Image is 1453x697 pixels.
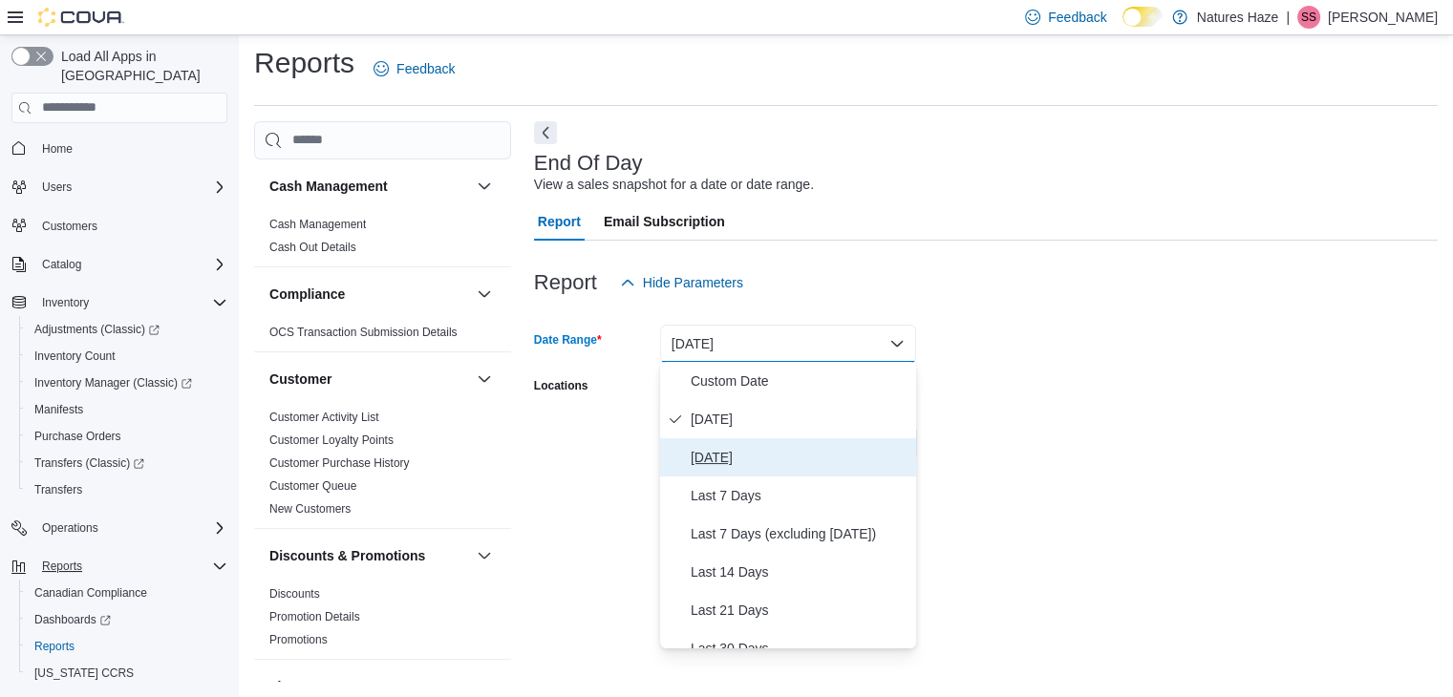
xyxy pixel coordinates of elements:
a: Customer Loyalty Points [269,433,394,447]
span: Transfers [27,478,227,501]
button: Cash Management [473,175,496,198]
h1: Reports [254,44,354,82]
span: Catalog [34,253,227,276]
span: Inventory [34,291,227,314]
a: Customers [34,215,105,238]
h3: End Of Day [534,152,643,175]
span: Email Subscription [604,202,725,241]
span: Customers [34,214,227,238]
button: Canadian Compliance [19,580,235,606]
a: Transfers (Classic) [27,452,152,475]
button: Compliance [269,285,469,304]
span: Inventory Manager (Classic) [27,371,227,394]
span: Operations [34,517,227,539]
div: Compliance [254,321,511,351]
span: Adjustments (Classic) [27,318,227,341]
h3: Finance [269,677,320,696]
span: Operations [42,520,98,536]
span: Inventory Count [34,348,116,364]
button: Customer [269,370,469,389]
span: Home [42,141,73,157]
span: Purchase Orders [34,429,121,444]
button: Purchase Orders [19,423,235,450]
span: Promotion Details [269,609,360,624]
span: Promotions [269,632,328,647]
button: Cash Management [269,177,469,196]
button: Reports [19,633,235,660]
span: Last 30 Days [691,637,908,660]
span: [DATE] [691,446,908,469]
div: Sina Sanjari [1297,6,1320,29]
span: Reports [34,555,227,578]
span: Dashboards [27,608,227,631]
span: New Customers [269,501,351,517]
a: OCS Transaction Submission Details [269,326,458,339]
span: Cash Management [269,217,366,232]
a: Customer Queue [269,479,356,493]
a: Transfers (Classic) [19,450,235,476]
button: Discounts & Promotions [473,544,496,567]
div: Customer [254,406,511,528]
span: Customer Activity List [269,410,379,425]
a: Customer Purchase History [269,456,410,470]
span: OCS Transaction Submission Details [269,325,458,340]
button: Next [534,121,557,144]
div: Discounts & Promotions [254,582,511,659]
span: Feedback [396,59,455,78]
h3: Compliance [269,285,345,304]
a: Cash Out Details [269,241,356,254]
span: Reports [34,639,75,654]
button: Inventory [34,291,96,314]
span: Inventory Manager (Classic) [34,375,192,391]
p: Natures Haze [1197,6,1279,29]
span: Transfers [34,482,82,497]
button: Inventory Count [19,343,235,370]
span: Report [538,202,581,241]
button: Manifests [19,396,235,423]
img: Cova [38,8,124,27]
a: Purchase Orders [27,425,129,448]
a: Reports [27,635,82,658]
button: Users [4,174,235,201]
span: Transfers (Classic) [27,452,227,475]
span: Canadian Compliance [27,581,227,604]
button: Home [4,135,235,162]
button: Reports [4,553,235,580]
button: [US_STATE] CCRS [19,660,235,686]
span: Canadian Compliance [34,585,147,601]
span: Reports [42,559,82,574]
button: Operations [4,515,235,541]
span: Last 14 Days [691,560,908,583]
input: Dark Mode [1122,7,1163,27]
button: Hide Parameters [612,264,751,302]
button: Operations [34,517,106,539]
button: Users [34,176,79,199]
button: Inventory [4,289,235,316]
a: Adjustments (Classic) [19,316,235,343]
h3: Customer [269,370,331,389]
a: Inventory Count [27,345,123,368]
span: Adjustments (Classic) [34,322,160,337]
span: Manifests [34,402,83,417]
span: Load All Apps in [GEOGRAPHIC_DATA] [53,47,227,85]
a: Cash Management [269,218,366,231]
div: View a sales snapshot for a date or date range. [534,175,814,195]
button: Reports [34,555,90,578]
span: Customer Purchase History [269,455,410,471]
span: Customer Loyalty Points [269,433,394,448]
span: Washington CCRS [27,662,227,685]
a: Home [34,137,80,160]
span: Dark Mode [1122,27,1123,28]
a: [US_STATE] CCRS [27,662,141,685]
span: Last 7 Days (excluding [DATE]) [691,522,908,545]
span: Feedback [1048,8,1106,27]
span: Dashboards [34,612,111,627]
span: SS [1301,6,1316,29]
span: Catalog [42,257,81,272]
span: Home [34,137,227,160]
span: Users [34,176,227,199]
span: Discounts [269,586,320,602]
a: Adjustments (Classic) [27,318,167,341]
span: Inventory Count [27,345,227,368]
span: Last 7 Days [691,484,908,507]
